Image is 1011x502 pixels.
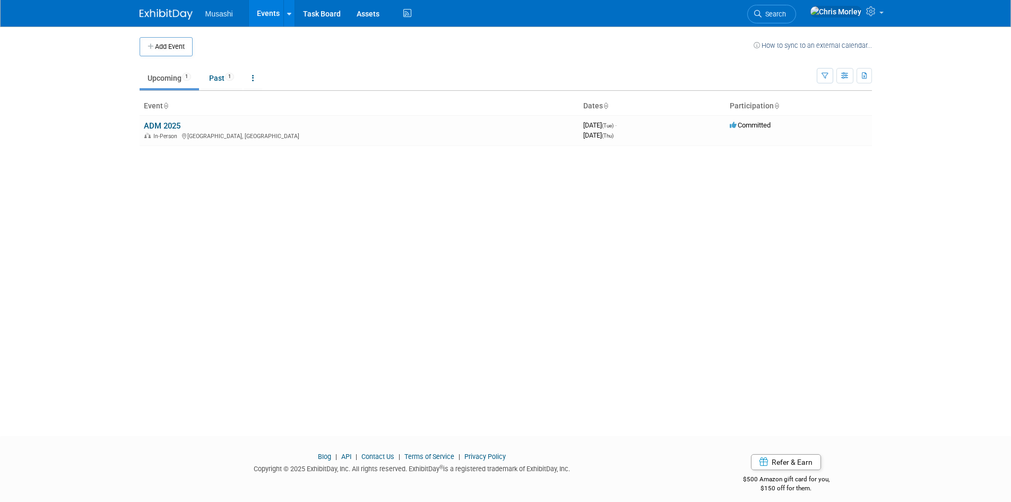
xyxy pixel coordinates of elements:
[140,462,685,474] div: Copyright © 2025 ExhibitDay, Inc. All rights reserved. ExhibitDay is a registered trademark of Ex...
[774,101,779,110] a: Sort by Participation Type
[140,68,199,88] a: Upcoming1
[182,73,191,81] span: 1
[602,123,613,129] span: (Tue)
[762,10,786,18] span: Search
[464,453,506,461] a: Privacy Policy
[396,453,403,461] span: |
[754,41,872,49] a: How to sync to an external calendar...
[701,484,872,493] div: $150 off for them.
[404,453,454,461] a: Terms of Service
[318,453,331,461] a: Blog
[602,133,613,139] span: (Thu)
[456,453,463,461] span: |
[201,68,242,88] a: Past1
[341,453,351,461] a: API
[747,5,796,23] a: Search
[603,101,608,110] a: Sort by Start Date
[144,131,575,140] div: [GEOGRAPHIC_DATA], [GEOGRAPHIC_DATA]
[333,453,340,461] span: |
[140,37,193,56] button: Add Event
[810,6,862,18] img: Chris Morley
[153,133,180,140] span: In-Person
[163,101,168,110] a: Sort by Event Name
[615,121,617,129] span: -
[144,133,151,138] img: In-Person Event
[583,131,613,139] span: [DATE]
[751,454,821,470] a: Refer & Earn
[725,97,872,115] th: Participation
[205,10,233,18] span: Musashi
[583,121,617,129] span: [DATE]
[140,97,579,115] th: Event
[361,453,394,461] a: Contact Us
[140,9,193,20] img: ExhibitDay
[144,121,180,131] a: ADM 2025
[579,97,725,115] th: Dates
[730,121,771,129] span: Committed
[701,468,872,492] div: $500 Amazon gift card for you,
[353,453,360,461] span: |
[439,464,443,470] sup: ®
[225,73,234,81] span: 1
